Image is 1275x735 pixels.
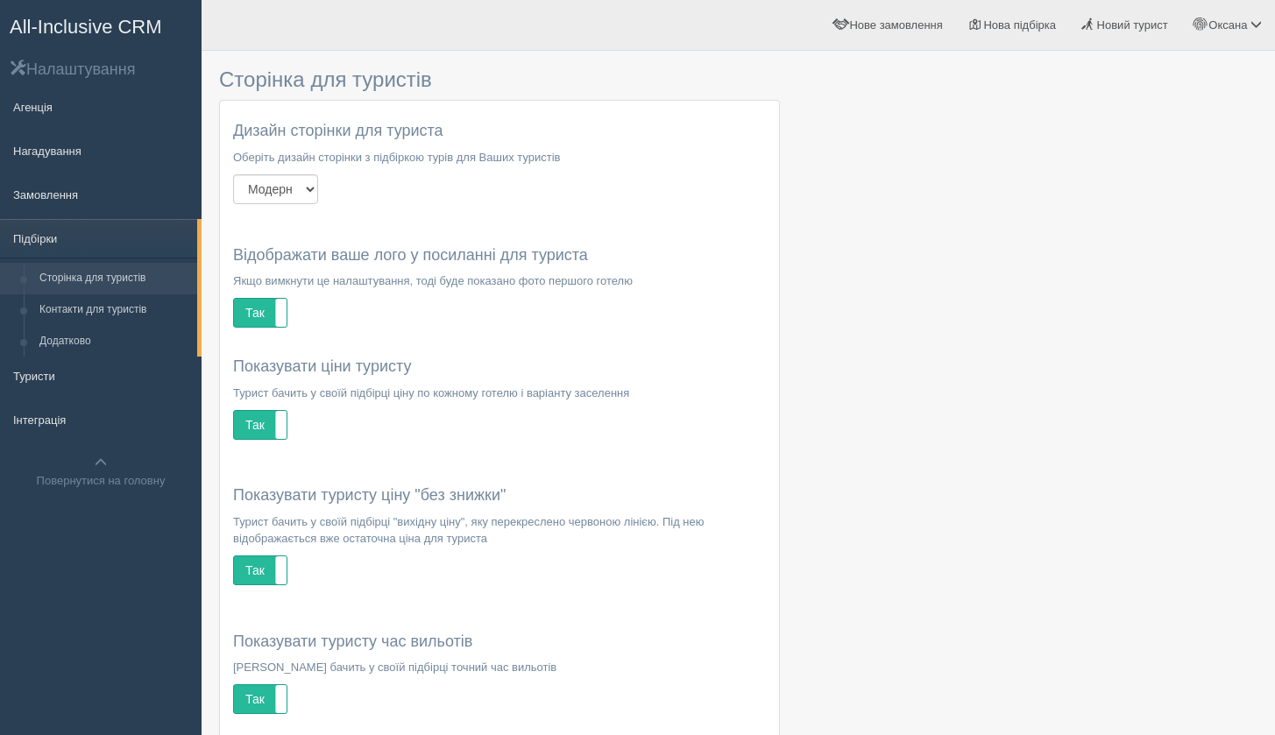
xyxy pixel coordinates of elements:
span: Оксана [1208,18,1247,32]
p: Якщо вимкнути це налаштування, тоді буде показано фото першого готелю [233,272,766,289]
p: Оберіть дизайн сторінки з підбіркою турів для Ваших туристів [233,149,766,166]
span: Новий турист [1097,18,1168,32]
h4: Дизайн сторінки для туриста [233,123,766,140]
a: Сторінка для туристів [32,263,197,294]
a: Додатково [32,326,197,357]
label: Так [234,411,287,439]
h4: Показувати ціни туристу [233,358,766,376]
p: Турист бачить у своїй підбірці ціну по кожному готелю і варіанту заселення [233,385,766,401]
p: Турист бачить у своїй підбірці "вихідну ціну", яку перекреслено червоною лінією. Під нею відображ... [233,513,766,547]
h4: Показувати туристу час вильотів [233,633,766,651]
h4: Відображати ваше лого у посиланні для туриста [233,247,766,265]
label: Так [234,685,287,713]
p: [PERSON_NAME] бачить у своїй підбірці точний час вильотів [233,659,766,675]
span: All-Inclusive CRM [10,16,162,38]
span: Нове замовлення [849,18,942,32]
h3: Сторінка для туристів [219,68,780,91]
span: Нова підбірка [983,18,1056,32]
label: Так [234,556,287,584]
a: All-Inclusive CRM [1,1,201,49]
h4: Показувати туристу ціну "без знижки" [233,487,766,505]
a: Контакти для туристів [32,294,197,326]
label: Так [234,299,287,327]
